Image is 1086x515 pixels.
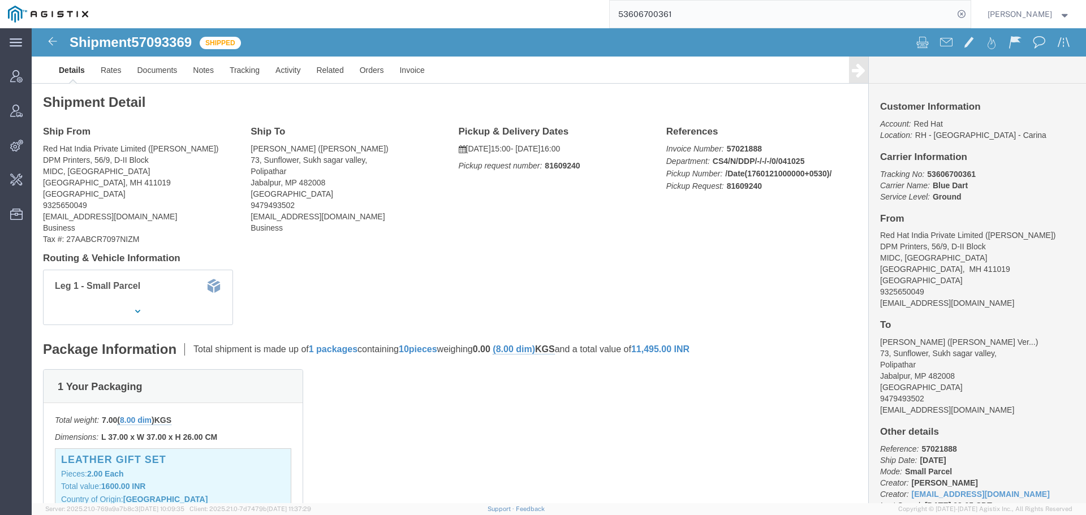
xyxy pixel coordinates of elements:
[988,8,1052,20] span: Kayla Donahue
[898,504,1072,514] span: Copyright © [DATE]-[DATE] Agistix Inc., All Rights Reserved
[139,505,184,512] span: [DATE] 10:09:35
[488,505,516,512] a: Support
[45,505,184,512] span: Server: 2025.21.0-769a9a7b8c3
[189,505,311,512] span: Client: 2025.21.0-7d7479b
[267,505,311,512] span: [DATE] 11:37:29
[516,505,545,512] a: Feedback
[987,7,1071,21] button: [PERSON_NAME]
[8,6,88,23] img: logo
[610,1,954,28] input: Search for shipment number, reference number
[32,28,1086,503] iframe: FS Legacy Container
